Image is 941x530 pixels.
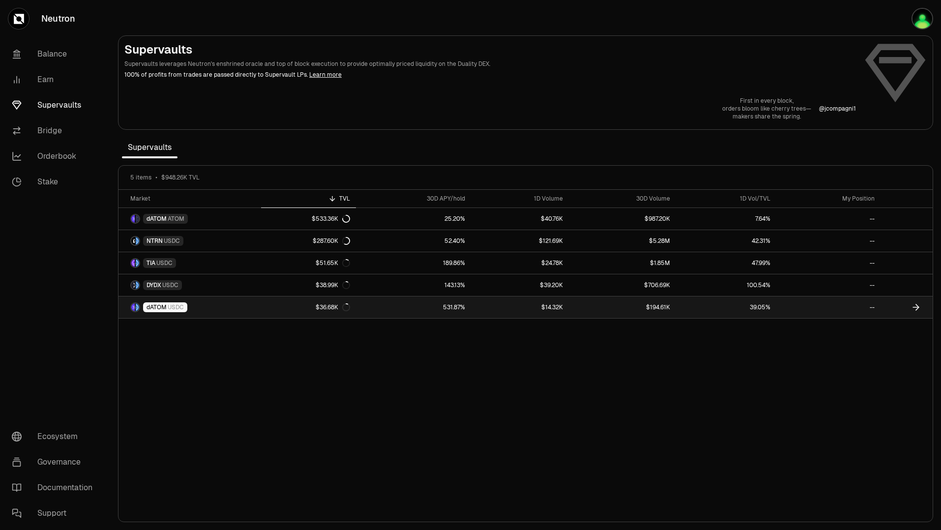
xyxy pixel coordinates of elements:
a: Balance [4,41,106,67]
img: DYDX Logo [131,281,135,289]
img: dATOM Logo [131,215,135,223]
span: ATOM [168,215,184,223]
a: $24.78K [471,252,569,274]
p: First in every block, [722,97,811,105]
span: dATOM [147,303,167,311]
a: $287.60K [261,230,356,252]
a: Support [4,501,106,526]
span: USDC [164,237,180,245]
img: ATOM Logo [136,215,139,223]
div: My Position [782,195,875,203]
div: 1D Vol/TVL [682,195,770,203]
a: -- [776,274,881,296]
a: NTRN LogoUSDC LogoNTRNUSDC [118,230,261,252]
a: -- [776,230,881,252]
p: 100% of profits from trades are passed directly to Supervault LPs. [124,70,856,79]
span: TIA [147,259,155,267]
span: NTRN [147,237,163,245]
span: USDC [156,259,173,267]
a: dATOM LogoUSDC LogodATOMUSDC [118,296,261,318]
a: Documentation [4,475,106,501]
a: 47.99% [676,252,776,274]
img: NTRN Logo [131,237,135,245]
a: 39.05% [676,296,776,318]
div: $287.60K [313,237,350,245]
a: -- [776,296,881,318]
h2: Supervaults [124,42,856,58]
div: $38.99K [316,281,350,289]
a: First in every block,orders bloom like cherry trees—makers share the spring. [722,97,811,120]
a: 531.87% [356,296,471,318]
span: 5 items [130,174,151,181]
a: $194.61K [569,296,676,318]
a: $533.36K [261,208,356,230]
a: Supervaults [4,92,106,118]
span: DYDX [147,281,161,289]
p: Supervaults leverages Neutron's enshrined oracle and top of block execution to provide optimally ... [124,59,856,68]
div: 30D APY/hold [362,195,466,203]
img: dATOM Logo [131,303,135,311]
a: 25.20% [356,208,471,230]
div: $36.68K [316,303,350,311]
a: -- [776,252,881,274]
img: USDC Logo [136,281,139,289]
a: dATOM LogoATOM LogodATOMATOM [118,208,261,230]
a: $5.28M [569,230,676,252]
a: Stake [4,169,106,195]
a: $36.68K [261,296,356,318]
a: @jcompagni1 [819,105,856,113]
a: 189.86% [356,252,471,274]
a: $38.99K [261,274,356,296]
span: dATOM [147,215,167,223]
div: $533.36K [312,215,350,223]
a: $706.69K [569,274,676,296]
span: $948.26K TVL [161,174,200,181]
img: TIA Logo [131,259,135,267]
span: USDC [168,303,184,311]
a: $39.20K [471,274,569,296]
img: USDC Logo [136,259,139,267]
p: @ jcompagni1 [819,105,856,113]
a: 52.40% [356,230,471,252]
img: USDC Logo [136,303,139,311]
a: Governance [4,449,106,475]
p: makers share the spring. [722,113,811,120]
a: $51.65K [261,252,356,274]
a: Ecosystem [4,424,106,449]
div: $51.65K [316,259,350,267]
a: Earn [4,67,106,92]
span: USDC [162,281,178,289]
a: $40.76K [471,208,569,230]
a: $1.85M [569,252,676,274]
a: Learn more [309,71,342,79]
span: Supervaults [122,138,177,157]
a: DYDX LogoUSDC LogoDYDXUSDC [118,274,261,296]
a: 7.64% [676,208,776,230]
div: Market [130,195,255,203]
img: USDC Logo [136,237,139,245]
a: TIA LogoUSDC LogoTIAUSDC [118,252,261,274]
div: 30D Volume [575,195,670,203]
div: 1D Volume [477,195,563,203]
a: 143.13% [356,274,471,296]
a: Orderbook [4,144,106,169]
a: Bridge [4,118,106,144]
a: $14.32K [471,296,569,318]
img: brainKID [912,8,933,29]
a: $987.20K [569,208,676,230]
a: -- [776,208,881,230]
a: 100.54% [676,274,776,296]
a: $121.69K [471,230,569,252]
p: orders bloom like cherry trees— [722,105,811,113]
a: 42.31% [676,230,776,252]
div: TVL [267,195,350,203]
